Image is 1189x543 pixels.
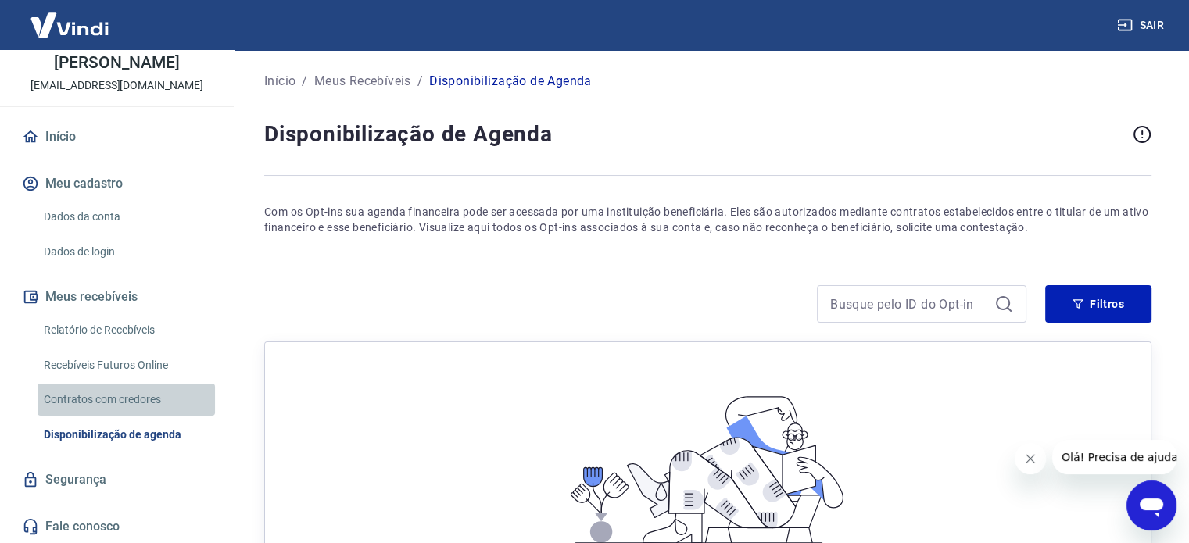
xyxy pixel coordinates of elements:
a: Dados de login [38,236,215,268]
div: v 4.0.25 [44,25,77,38]
button: Filtros [1045,285,1151,323]
div: Palavras-chave [182,92,251,102]
button: Meu cadastro [19,166,215,201]
a: Disponibilização de agenda [38,419,215,451]
a: Contratos com credores [38,384,215,416]
span: Olá! Precisa de ajuda? [9,11,131,23]
a: Início [264,72,295,91]
input: Busque pelo ID do Opt-in [830,292,988,316]
img: website_grey.svg [25,41,38,53]
p: [PERSON_NAME] [54,55,179,71]
img: tab_domain_overview_orange.svg [65,91,77,103]
p: Disponibilização de Agenda [429,72,591,91]
a: Segurança [19,463,215,497]
a: Dados da conta [38,201,215,233]
a: Meus Recebíveis [314,72,411,91]
iframe: Fechar mensagem [1015,443,1046,474]
iframe: Botão para abrir a janela de mensagens [1126,480,1176,530]
p: [EMAIL_ADDRESS][DOMAIN_NAME] [30,77,203,94]
div: [PERSON_NAME]: [DOMAIN_NAME] [41,41,224,53]
img: tab_keywords_by_traffic_grey.svg [165,91,177,103]
a: Recebíveis Futuros Online [38,349,215,381]
a: Relatório de Recebíveis [38,314,215,346]
div: Domínio [82,92,120,102]
p: / [302,72,307,91]
p: / [417,72,423,91]
button: Sair [1114,11,1170,40]
a: Início [19,120,215,154]
button: Meus recebíveis [19,280,215,314]
p: Com os Opt-ins sua agenda financeira pode ser acessada por uma instituição beneficiária. Eles são... [264,204,1151,235]
h4: Disponibilização de Agenda [264,119,1126,150]
img: Vindi [19,1,120,48]
img: logo_orange.svg [25,25,38,38]
iframe: Mensagem da empresa [1052,440,1176,474]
